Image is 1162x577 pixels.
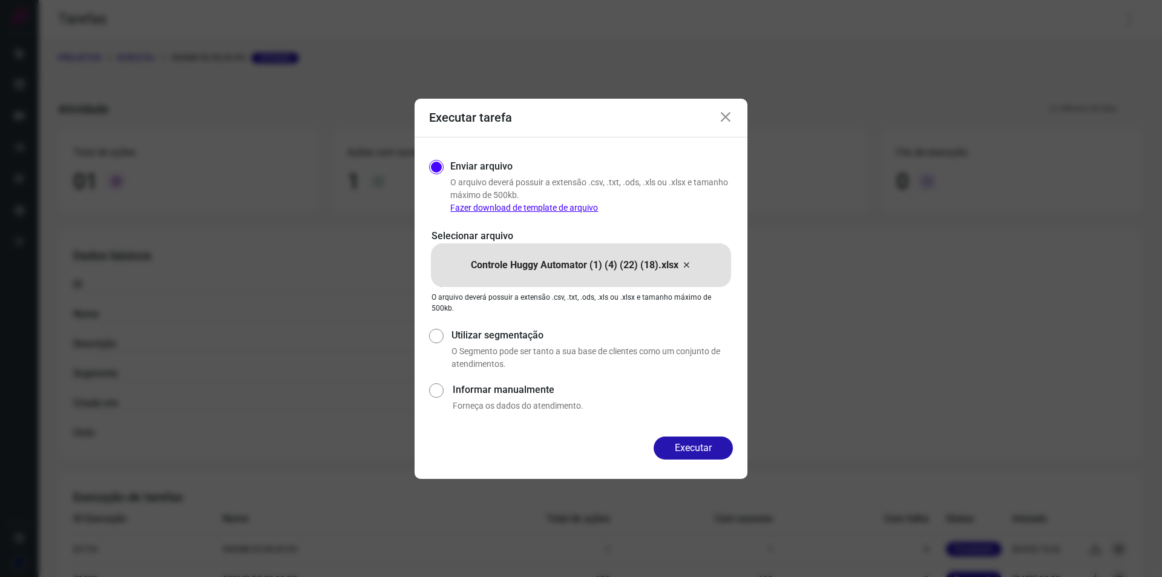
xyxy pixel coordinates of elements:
p: Forneça os dados do atendimento. [453,400,733,412]
label: Informar manualmente [453,383,733,397]
p: O Segmento pode ser tanto a sua base de clientes como um conjunto de atendimentos. [451,345,733,371]
button: Executar [654,437,733,460]
p: O arquivo deverá possuir a extensão .csv, .txt, .ods, .xls ou .xlsx e tamanho máximo de 500kb. [432,292,730,314]
p: O arquivo deverá possuir a extensão .csv, .txt, .ods, .xls ou .xlsx e tamanho máximo de 500kb. [450,176,733,214]
p: Controle Huggy Automator (1) (4) (22) (18).xlsx [471,258,678,272]
h3: Executar tarefa [429,110,512,125]
label: Utilizar segmentação [451,328,733,343]
label: Enviar arquivo [450,159,513,174]
p: Selecionar arquivo [432,229,730,243]
a: Fazer download de template de arquivo [450,203,598,213]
